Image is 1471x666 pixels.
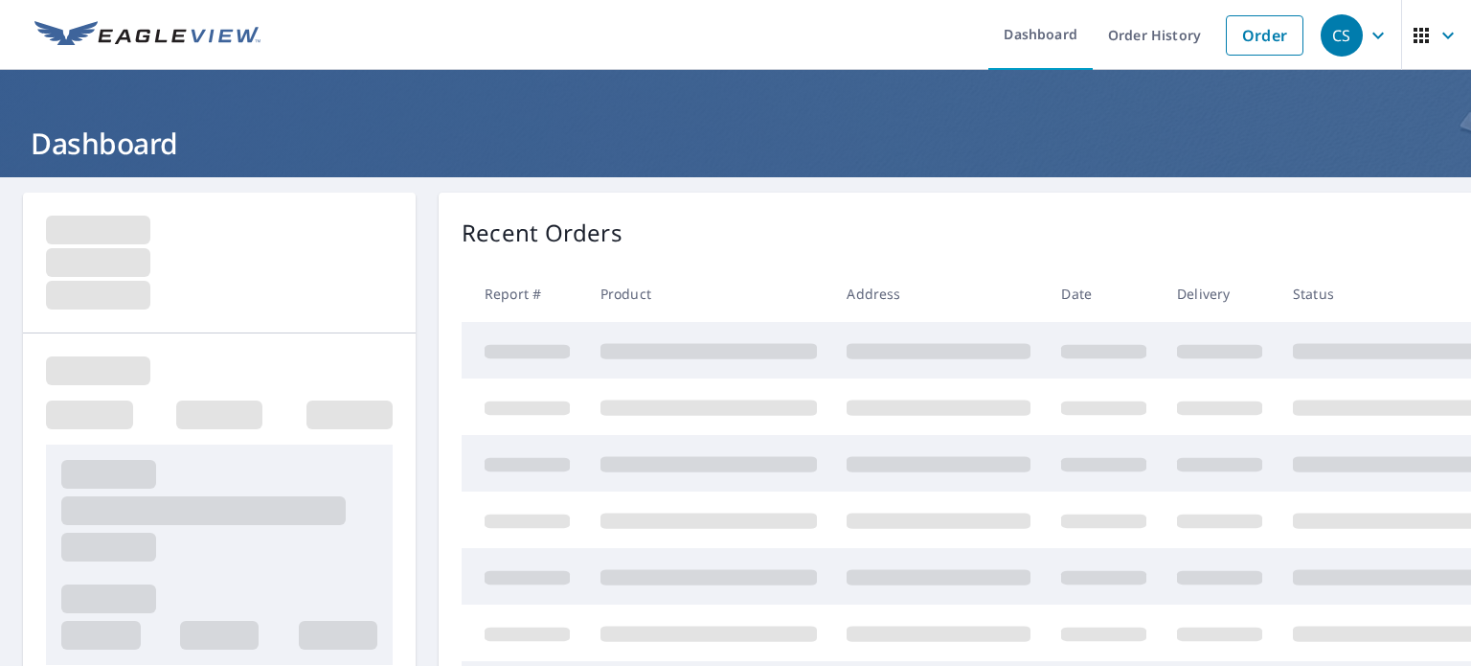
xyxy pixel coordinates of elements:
[462,265,585,322] th: Report #
[23,124,1448,163] h1: Dashboard
[34,21,260,50] img: EV Logo
[1046,265,1162,322] th: Date
[1226,15,1303,56] a: Order
[831,265,1046,322] th: Address
[462,216,622,250] p: Recent Orders
[1321,14,1363,57] div: CS
[585,265,832,322] th: Product
[1162,265,1278,322] th: Delivery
